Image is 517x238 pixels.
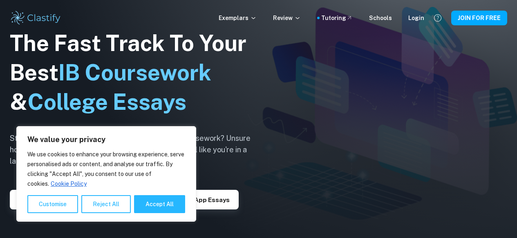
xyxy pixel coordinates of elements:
[10,10,62,26] img: Clastify logo
[10,29,263,117] h1: The Fast Track To Your Best &
[321,13,353,22] a: Tutoring
[81,195,131,213] button: Reject All
[27,195,78,213] button: Customise
[10,133,263,167] h6: Struggling to navigate the complexities of your IB coursework? Unsure how to write a standout col...
[27,89,186,115] span: College Essays
[50,180,87,187] a: Cookie Policy
[27,149,185,189] p: We use cookies to enhance your browsing experience, serve personalised ads or content, and analys...
[58,60,211,85] span: IB Coursework
[16,126,196,222] div: We value your privacy
[408,13,424,22] a: Login
[10,190,63,209] button: Explore IAs
[431,11,445,25] button: Help and Feedback
[10,196,63,203] a: Explore IAs
[369,13,392,22] a: Schools
[27,135,185,145] p: We value your privacy
[219,13,257,22] p: Exemplars
[451,11,507,25] button: JOIN FOR FREE
[134,195,185,213] button: Accept All
[273,13,301,22] p: Review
